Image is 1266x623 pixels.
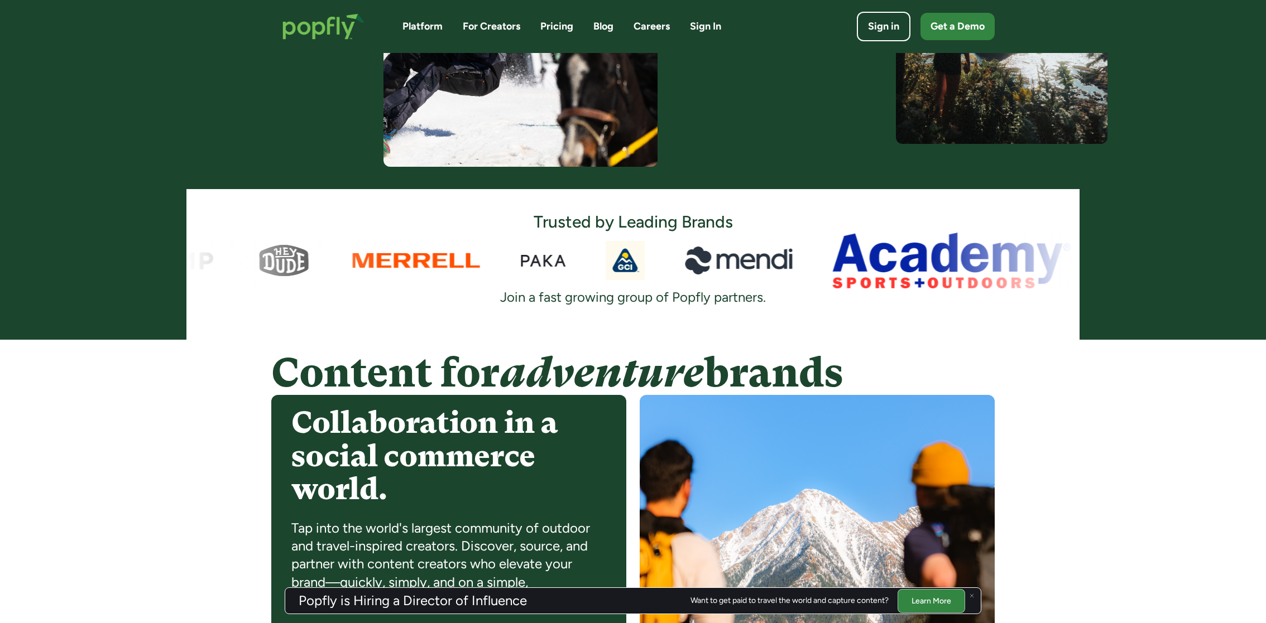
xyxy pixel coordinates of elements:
a: Platform [402,20,443,33]
a: Sign in [857,12,910,41]
h4: Content for brands [271,351,995,395]
h4: Collaboration in a social commerce world. [291,406,606,505]
a: Sign In [690,20,721,33]
div: Want to get paid to travel the world and capture content? [690,596,889,605]
a: home [271,2,376,51]
a: Learn More [898,588,965,612]
a: Pricing [540,20,573,33]
a: Blog [593,20,613,33]
a: Get a Demo [920,13,995,40]
h3: Popfly is Hiring a Director of Influence [299,594,527,607]
h3: Trusted by Leading Brands [534,211,733,233]
div: Get a Demo [931,20,985,33]
a: For Creators [463,20,520,33]
div: Tap into the world's largest community of outdoor and travel-inspired creators. Discover, source,... [291,519,606,610]
div: Join a fast growing group of Popfly partners. [487,288,779,306]
a: Careers [634,20,670,33]
em: adventure [500,350,704,396]
div: Sign in [868,20,899,33]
